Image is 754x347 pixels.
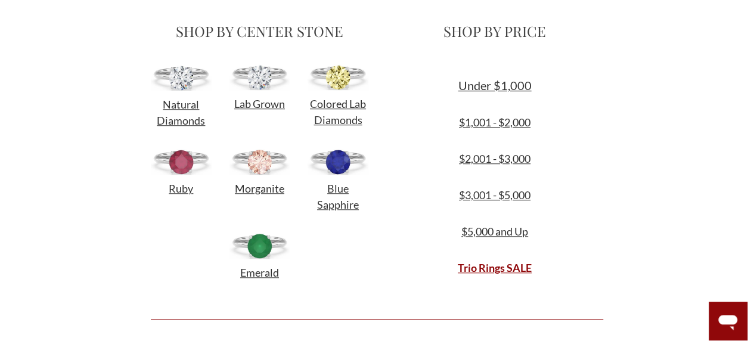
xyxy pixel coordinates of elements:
[235,183,284,194] a: Morganite
[157,99,205,126] a: Natural Diamonds
[169,183,193,194] a: Ruby
[461,225,528,238] a: $5,000 and Up
[317,183,359,210] a: Blue Sapphire
[234,98,285,110] a: Lab Grown
[240,266,279,279] span: Emerald
[169,182,193,195] span: Ruby
[317,182,359,211] span: Blue Sapphire
[458,80,531,92] a: Under $1,000
[458,78,531,92] span: Under $1,000
[459,116,530,129] a: $1,001 - $2,000
[458,261,532,274] a: Trio Rings SALE
[310,97,366,126] span: Colored Lab Diamonds
[459,188,530,202] a: $3,001 - $5,000
[157,98,205,127] span: Natural Diamonds
[235,182,284,195] span: Morganite
[234,97,285,110] span: Lab Grown
[459,152,530,165] a: $2,001 - $3,000
[310,98,366,126] a: Colored Lab Diamonds
[151,21,368,41] h2: SHOP BY CENTER STONE
[240,267,279,278] a: Emerald
[386,21,604,41] h2: SHOP BY PRICE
